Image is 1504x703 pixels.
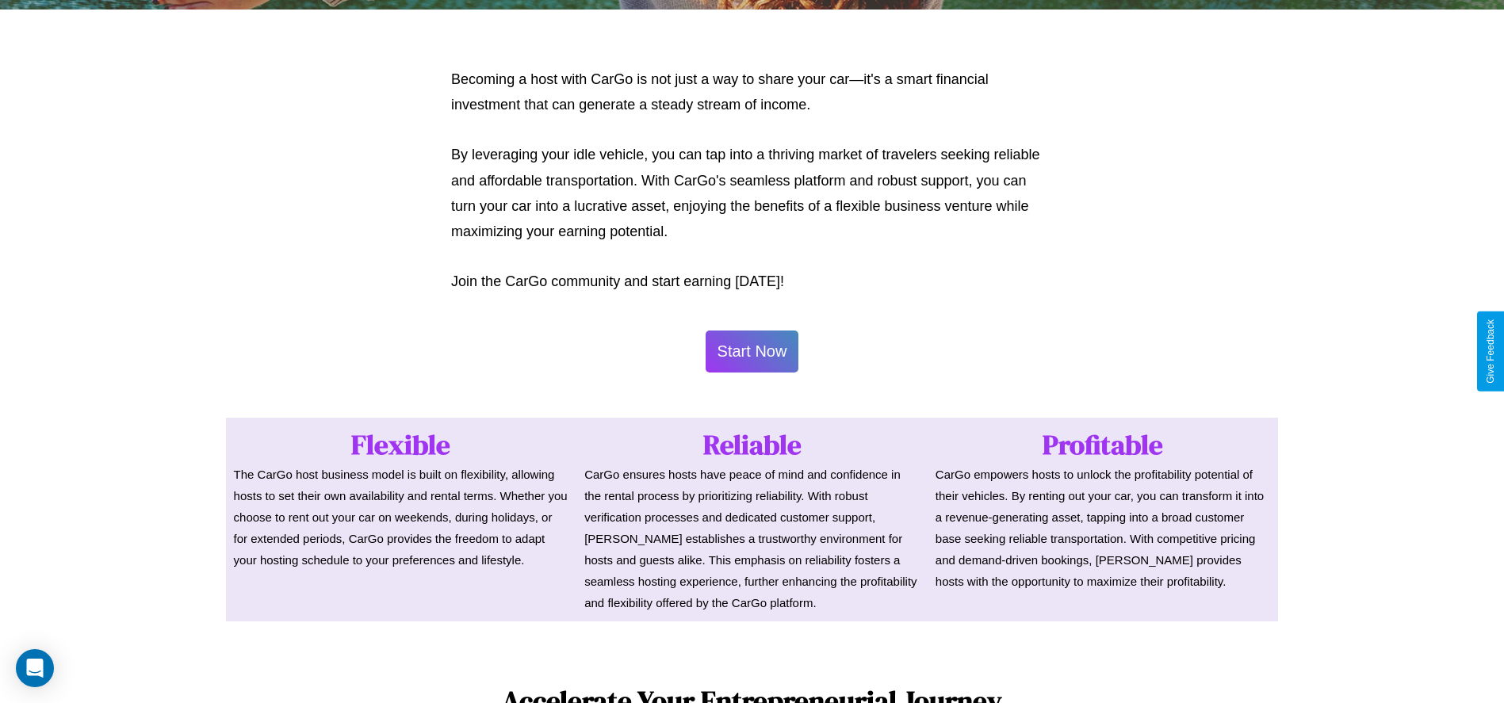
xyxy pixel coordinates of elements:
p: By leveraging your idle vehicle, you can tap into a thriving market of travelers seeking reliable... [451,142,1053,245]
p: CarGo empowers hosts to unlock the profitability potential of their vehicles. By renting out your... [936,464,1271,592]
p: Join the CarGo community and start earning [DATE]! [451,269,1053,294]
p: CarGo ensures hosts have peace of mind and confidence in the rental process by prioritizing relia... [584,464,920,613]
div: Give Feedback [1485,319,1496,384]
h1: Profitable [936,426,1271,464]
h1: Reliable [584,426,920,464]
p: The CarGo host business model is built on flexibility, allowing hosts to set their own availabili... [234,464,569,571]
h1: Flexible [234,426,569,464]
p: Becoming a host with CarGo is not just a way to share your car—it's a smart financial investment ... [451,67,1053,118]
div: Open Intercom Messenger [16,649,54,687]
button: Start Now [706,330,799,373]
